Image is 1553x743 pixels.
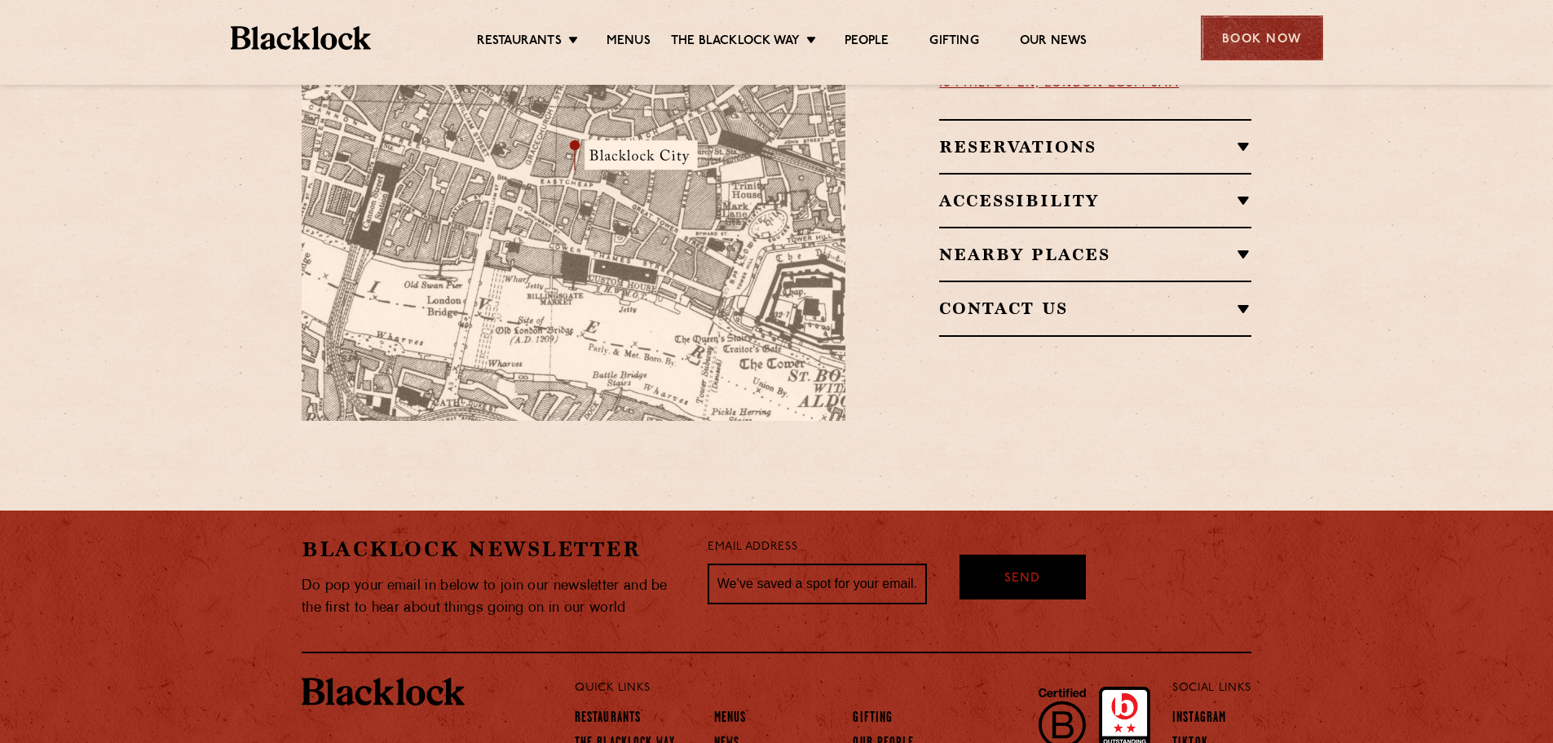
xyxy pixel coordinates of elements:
[302,535,683,564] h2: Blacklock Newsletter
[939,299,1251,318] h2: Contact Us
[1172,710,1226,728] a: Instagram
[1020,33,1088,51] a: Our News
[607,33,651,51] a: Menus
[1201,15,1323,60] div: Book Now
[575,678,1118,699] p: Quick Links
[1004,570,1040,589] span: Send
[939,245,1251,264] h2: Nearby Places
[845,33,889,51] a: People
[477,33,562,51] a: Restaurants
[939,137,1251,157] h2: Reservations
[575,710,641,728] a: Restaurants
[302,575,683,619] p: Do pop your email in below to join our newsletter and be the first to hear about things going on ...
[708,538,797,557] label: Email Address
[708,564,927,604] input: We’ve saved a spot for your email...
[939,77,1179,90] a: 13 Philpot Ln, London EC3M 8AA
[939,191,1251,210] h2: Accessibility
[671,33,800,51] a: The Blacklock Way
[929,33,978,51] a: Gifting
[231,26,372,50] img: BL_Textured_Logo-footer-cropped.svg
[302,678,465,705] img: BL_Textured_Logo-footer-cropped.svg
[853,710,893,728] a: Gifting
[1172,678,1251,699] p: Social Links
[714,710,747,728] a: Menus
[670,269,898,422] img: svg%3E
